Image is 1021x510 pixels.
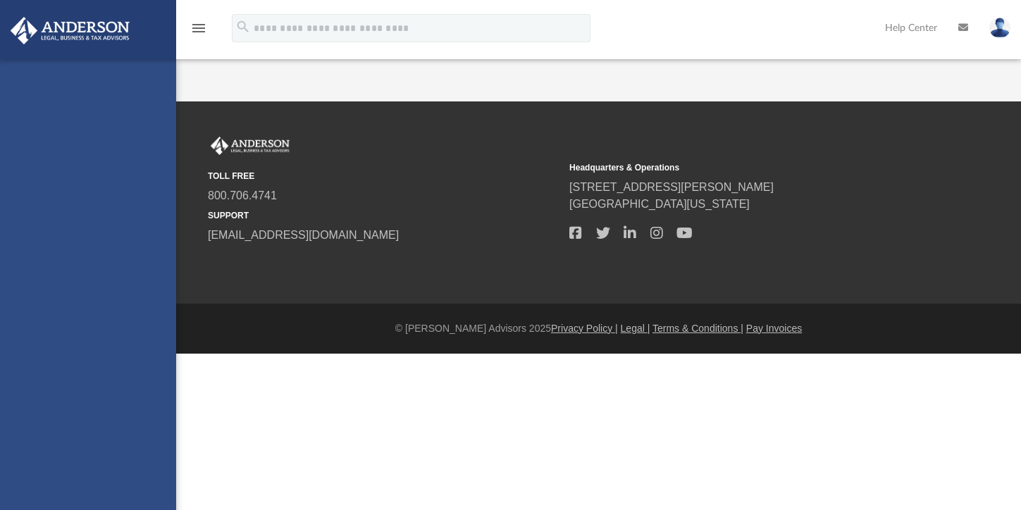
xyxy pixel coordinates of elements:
img: User Pic [989,18,1010,38]
a: Privacy Policy | [551,323,618,334]
a: [EMAIL_ADDRESS][DOMAIN_NAME] [208,229,399,241]
small: SUPPORT [208,209,559,222]
a: Legal | [621,323,650,334]
a: Pay Invoices [746,323,802,334]
i: search [235,19,251,35]
small: TOLL FREE [208,170,559,182]
i: menu [190,20,207,37]
small: Headquarters & Operations [569,161,921,174]
a: Terms & Conditions | [652,323,743,334]
img: Anderson Advisors Platinum Portal [208,137,292,155]
a: [GEOGRAPHIC_DATA][US_STATE] [569,198,750,210]
div: © [PERSON_NAME] Advisors 2025 [176,321,1021,336]
img: Anderson Advisors Platinum Portal [6,17,134,44]
a: menu [190,27,207,37]
a: 800.706.4741 [208,189,277,201]
a: [STREET_ADDRESS][PERSON_NAME] [569,181,774,193]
